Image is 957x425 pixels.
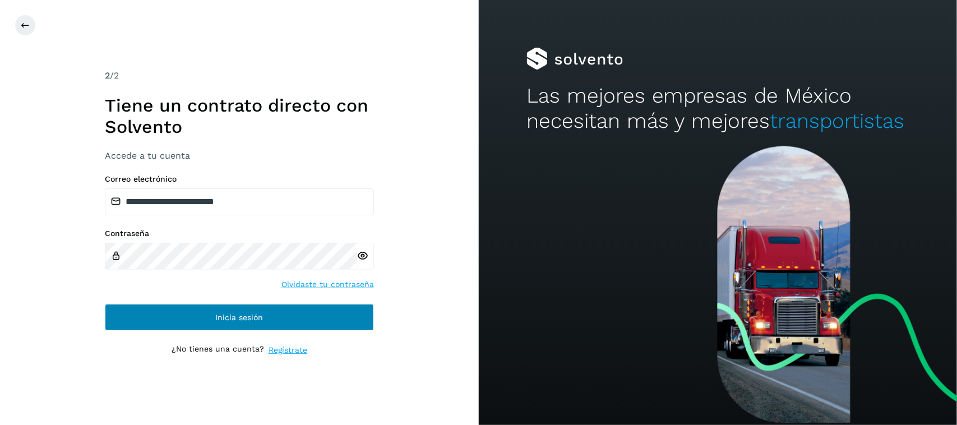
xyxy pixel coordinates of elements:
label: Correo electrónico [105,174,374,184]
label: Contraseña [105,229,374,238]
span: 2 [105,70,110,81]
span: transportistas [770,109,905,133]
h1: Tiene un contrato directo con Solvento [105,95,374,138]
h3: Accede a tu cuenta [105,150,374,161]
div: /2 [105,69,374,82]
a: Regístrate [269,344,307,356]
p: ¿No tienes una cuenta? [172,344,264,356]
a: Olvidaste tu contraseña [281,279,374,290]
span: Inicia sesión [215,313,263,321]
button: Inicia sesión [105,304,374,331]
h2: Las mejores empresas de México necesitan más y mejores [526,84,909,133]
